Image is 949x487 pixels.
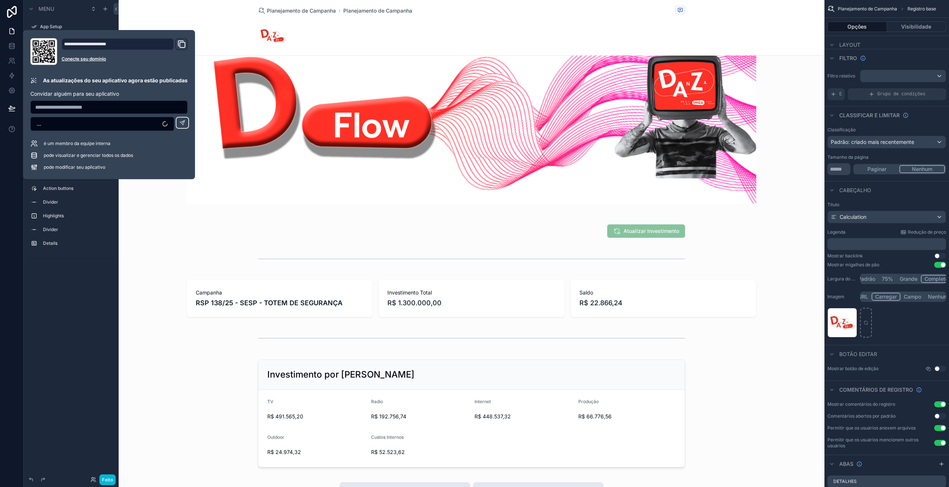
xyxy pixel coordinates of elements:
font: Permitir que os usuários mencionem outros usuários [827,437,919,448]
font: Tamanho da página [827,154,869,160]
font: URL [858,293,868,300]
font: Imagem [827,294,844,299]
font: Conecte seu domínio [62,56,106,62]
font: Campo [904,293,921,300]
font: Filtro relativo [827,73,855,79]
font: Planejamento de Campanha [838,6,897,11]
font: Paginar [867,166,886,172]
font: Classificação [827,127,856,132]
font: Comentários abertos por padrão [827,413,896,419]
button: Feito [99,474,116,485]
font: Visibilidade [901,23,931,30]
div: conteúdo rolável [24,165,119,257]
font: Feito [102,477,113,483]
font: Completo [925,276,948,282]
font: Mostrar botão de edição [827,366,879,371]
font: é um membro da equipe interna [44,141,110,146]
font: Abas [839,461,853,467]
a: Planejamento de Campanha [258,7,336,14]
font: Classificar e limitar [839,112,900,118]
span: Planejamento de Campanha [267,7,336,14]
span: Calculation [840,213,866,221]
font: Comentários de registro [839,386,913,393]
font: Mostrar comentários do registro [827,401,895,407]
font: Nenhum [928,293,948,300]
a: Conecte seu domínio [62,56,188,62]
label: Details [43,240,111,246]
a: Planejamento de Campanha [343,7,412,14]
font: Grupo de condições [877,92,926,97]
a: Redução de preço [900,229,946,235]
font: pode modificar seu aplicativo [44,164,105,170]
button: Padrão: criado mais recentemente [827,136,946,148]
font: As atualizações do seu aplicativo agora estão publicadas [43,77,188,83]
font: Padrão [858,276,875,282]
font: pode visualizar e gerenciar todos os dados [44,152,133,158]
font: Redução de preço [908,229,946,235]
font: Menu [39,6,54,12]
font: Legenda [827,229,846,235]
font: Layout [839,42,860,48]
span: ... [37,120,41,128]
font: Grande [900,276,917,282]
font: Botão Editar [839,351,877,357]
label: Action buttons [43,185,111,191]
font: Carregar [875,293,897,300]
div: conteúdo rolável [827,238,946,250]
font: Filtro [839,55,857,61]
label: Divider [43,199,111,205]
font: Opções [847,23,867,30]
font: E [839,92,842,97]
font: Convidar alguém para seu aplicativo [30,91,119,97]
font: Nenhum [912,166,932,172]
font: Padrão: criado mais recentemente [831,139,914,145]
font: Mostrar migalhas de pão [827,262,879,267]
label: Highlights [43,213,111,219]
font: Registro base [907,6,936,11]
font: Título [827,202,839,207]
label: App Setup [40,24,113,30]
font: Cabeçalho [839,187,871,193]
label: Divider [43,227,111,233]
font: 75% [882,276,893,282]
font: Mostrar backlink [827,253,863,259]
font: Permitir que os usuários anexem arquivos [827,425,916,431]
button: Calculation [827,211,946,223]
button: Botão Selecionar [30,117,174,131]
div: Domínio e Link Personalizado [62,38,188,65]
font: Largura do cabeçalho [827,276,873,282]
